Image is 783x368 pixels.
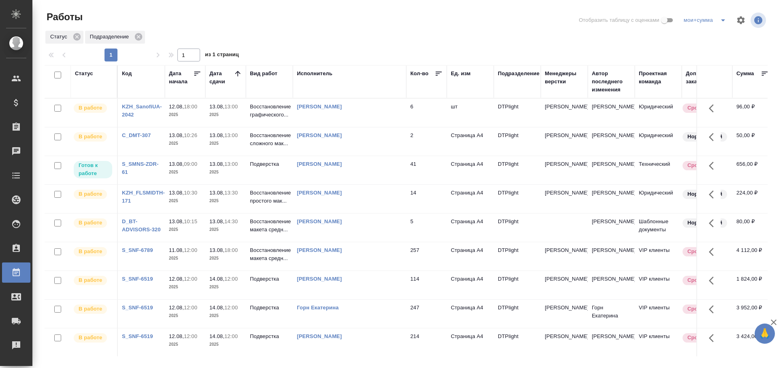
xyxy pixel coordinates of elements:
[169,190,184,196] p: 13.08,
[122,247,153,253] a: S_SNF-6789
[687,334,712,342] p: Срочный
[758,325,772,342] span: 🙏
[90,33,132,41] p: Подразделение
[732,99,773,127] td: 96,00 ₽
[297,104,342,110] a: [PERSON_NAME]
[73,189,113,200] div: Исполнитель выполняет работу
[209,283,242,291] p: 2025
[75,70,93,78] div: Статус
[250,131,289,148] p: Восстановление сложного мак...
[122,104,162,118] a: KZH_SanofiUA-2042
[184,161,197,167] p: 09:00
[406,300,447,328] td: 247
[73,246,113,257] div: Исполнитель выполняет работу
[169,312,201,320] p: 2025
[209,111,242,119] p: 2025
[122,190,165,204] a: KZH_FLSMIDTH-171
[588,242,635,271] td: [PERSON_NAME]
[250,275,289,283] p: Подверстка
[122,218,161,233] a: D_BT-ADVISORS-320
[122,305,153,311] a: S_SNF-6519
[79,334,102,342] p: В работе
[169,305,184,311] p: 12.08,
[732,328,773,357] td: 3 424,00 ₽
[45,31,83,44] div: Статус
[494,185,541,213] td: DTPlight
[209,341,242,349] p: 2025
[169,283,201,291] p: 2025
[732,242,773,271] td: 4 112,00 ₽
[73,218,113,228] div: Исполнитель выполняет работу
[687,305,712,313] p: Срочный
[209,104,224,110] p: 13.08,
[209,190,224,196] p: 13.08,
[704,271,723,290] button: Здесь прячутся важные кнопки
[704,127,723,147] button: Здесь прячутся важные кнопки
[588,99,635,127] td: [PERSON_NAME]
[494,127,541,156] td: DTPlight
[209,333,224,339] p: 14.08,
[687,219,722,227] p: Нормальный
[209,218,224,224] p: 13.08,
[169,341,201,349] p: 2025
[169,197,201,205] p: 2025
[635,300,682,328] td: VIP клиенты
[184,104,197,110] p: 18:00
[545,160,584,168] p: [PERSON_NAME]
[494,99,541,127] td: DTPlight
[588,214,635,242] td: [PERSON_NAME]
[704,242,723,262] button: Здесь прячутся важные кнопки
[79,219,102,227] p: В работе
[588,271,635,299] td: [PERSON_NAME]
[209,70,234,86] div: Дата сдачи
[687,276,712,284] p: Срочный
[224,132,238,138] p: 13:00
[209,140,242,148] p: 2025
[224,333,238,339] p: 12:00
[224,218,238,224] p: 14:30
[447,300,494,328] td: Страница А4
[297,276,342,282] a: [PERSON_NAME]
[79,190,102,198] p: В работе
[169,168,201,176] p: 2025
[73,304,113,315] div: Исполнитель выполняет работу
[184,247,197,253] p: 12:00
[184,333,197,339] p: 12:00
[184,132,197,138] p: 10:26
[447,328,494,357] td: Страница А4
[79,133,102,141] p: В работе
[169,111,201,119] p: 2025
[687,190,722,198] p: Нормальный
[224,305,238,311] p: 12:00
[169,132,184,138] p: 13.08,
[73,131,113,142] div: Исполнитель выполняет работу
[250,189,289,205] p: Восстановление простого мак...
[494,214,541,242] td: DTPlight
[184,276,197,282] p: 12:00
[732,156,773,184] td: 656,00 ₽
[209,168,242,176] p: 2025
[122,70,132,78] div: Код
[635,242,682,271] td: VIP клиенты
[545,103,584,111] p: [PERSON_NAME]
[45,11,83,23] span: Работы
[545,246,584,254] p: [PERSON_NAME]
[447,127,494,156] td: Страница А4
[494,300,541,328] td: DTPlight
[545,70,584,86] div: Менеджеры верстки
[447,99,494,127] td: шт
[635,214,682,242] td: Шаблонные документы
[732,127,773,156] td: 50,00 ₽
[447,271,494,299] td: Страница А4
[736,70,754,78] div: Сумма
[297,218,342,224] a: [PERSON_NAME]
[184,190,197,196] p: 10:30
[184,305,197,311] p: 12:00
[169,247,184,253] p: 11.08,
[297,132,342,138] a: [PERSON_NAME]
[588,328,635,357] td: [PERSON_NAME]
[250,70,277,78] div: Вид работ
[209,276,224,282] p: 14.08,
[224,161,238,167] p: 13:00
[447,214,494,242] td: Страница А4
